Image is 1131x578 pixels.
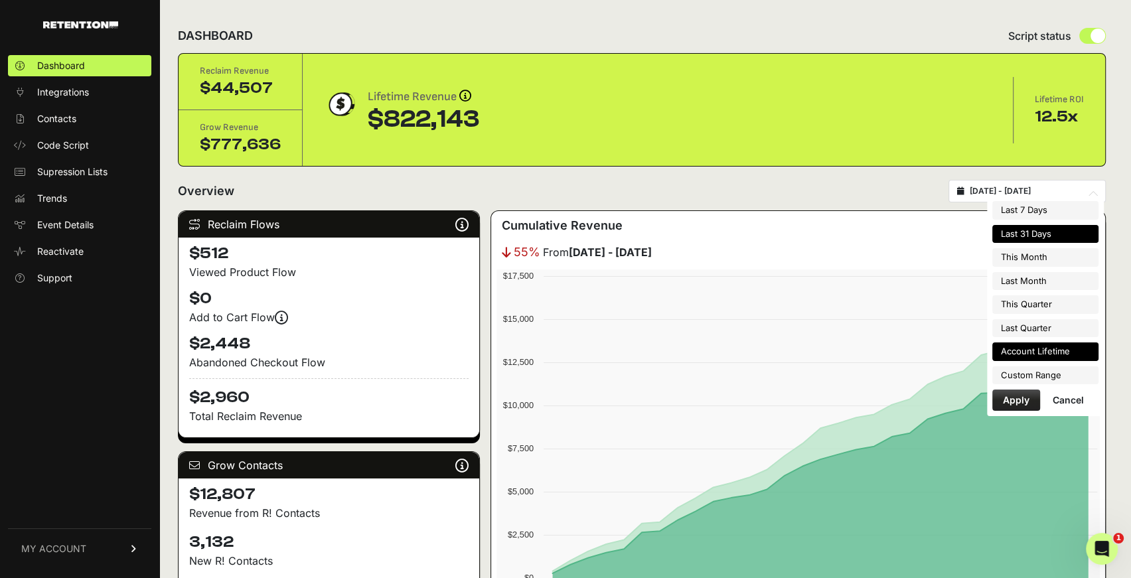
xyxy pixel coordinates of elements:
[37,192,67,205] span: Trends
[368,88,479,106] div: Lifetime Revenue
[37,165,108,179] span: Supression Lists
[992,295,1098,314] li: This Quarter
[189,243,469,264] h4: $512
[37,245,84,258] span: Reactivate
[8,241,151,262] a: Reactivate
[8,55,151,76] a: Dashboard
[200,121,281,134] div: Grow Revenue
[1042,390,1094,411] button: Cancel
[569,246,652,259] strong: [DATE] - [DATE]
[200,134,281,155] div: $777,636
[1008,28,1071,44] span: Script status
[992,390,1040,411] button: Apply
[503,400,534,410] text: $10,000
[368,106,479,133] div: $822,143
[1035,93,1084,106] div: Lifetime ROI
[21,542,86,555] span: MY ACCOUNT
[508,486,534,496] text: $5,000
[43,21,118,29] img: Retention.com
[992,342,1098,361] li: Account Lifetime
[503,314,534,324] text: $15,000
[1035,106,1084,127] div: 12.5x
[992,225,1098,244] li: Last 31 Days
[37,139,89,152] span: Code Script
[189,288,469,309] h4: $0
[37,86,89,99] span: Integrations
[178,27,253,45] h2: DASHBOARD
[189,354,469,370] div: Abandoned Checkout Flow
[8,108,151,129] a: Contacts
[179,452,479,478] div: Grow Contacts
[992,201,1098,220] li: Last 7 Days
[8,267,151,289] a: Support
[189,378,469,408] h4: $2,960
[189,309,469,325] div: Add to Cart Flow
[189,553,469,569] p: New R! Contacts
[502,216,623,235] h3: Cumulative Revenue
[503,357,534,367] text: $12,500
[200,64,281,78] div: Reclaim Revenue
[189,333,469,354] h4: $2,448
[189,264,469,280] div: Viewed Product Flow
[514,243,540,261] span: 55%
[503,271,534,281] text: $17,500
[37,112,76,125] span: Contacts
[8,188,151,209] a: Trends
[8,214,151,236] a: Event Details
[8,135,151,156] a: Code Script
[37,59,85,72] span: Dashboard
[8,161,151,182] a: Supression Lists
[179,211,479,238] div: Reclaim Flows
[200,78,281,99] div: $44,507
[37,271,72,285] span: Support
[189,505,469,521] p: Revenue from R! Contacts
[178,182,234,200] h2: Overview
[508,443,534,453] text: $7,500
[1113,533,1124,543] span: 1
[8,82,151,103] a: Integrations
[508,530,534,540] text: $2,500
[8,528,151,569] a: MY ACCOUNT
[992,366,1098,385] li: Custom Range
[1086,533,1118,565] iframe: Intercom live chat
[992,319,1098,338] li: Last Quarter
[992,248,1098,267] li: This Month
[189,484,469,505] h4: $12,807
[992,272,1098,291] li: Last Month
[189,532,469,553] h4: 3,132
[543,244,652,260] span: From
[37,218,94,232] span: Event Details
[324,88,357,121] img: dollar-coin-05c43ed7efb7bc0c12610022525b4bbbb207c7efeef5aecc26f025e68dcafac9.png
[189,408,469,424] p: Total Reclaim Revenue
